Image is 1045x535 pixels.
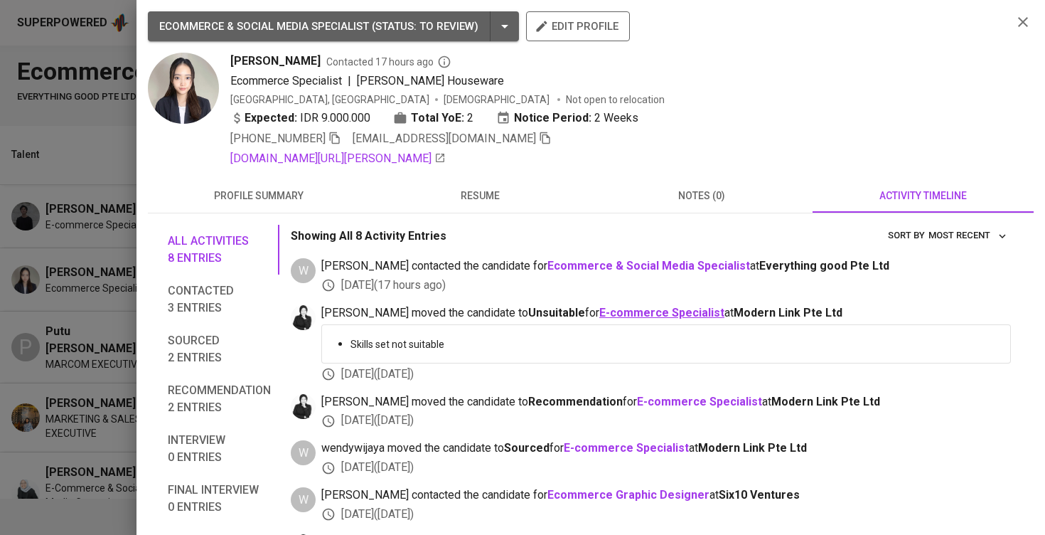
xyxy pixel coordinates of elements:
b: Recommendation [528,395,623,408]
a: [DOMAIN_NAME][URL][PERSON_NAME] [230,150,446,167]
b: Unsuitable [528,306,585,319]
div: W [291,258,316,283]
div: [DATE] ( [DATE] ) [321,366,1011,383]
span: Most Recent [928,228,1007,244]
span: [EMAIL_ADDRESS][DOMAIN_NAME] [353,132,536,145]
span: [PERSON_NAME] contacted the candidate for at [321,258,1011,275]
span: ( STATUS : To Review ) [372,20,478,33]
span: sort by [888,230,925,240]
a: Ecommerce Graphic Designer [547,488,709,502]
span: profile summary [156,187,361,205]
p: Showing All 8 Activity Entries [291,228,446,245]
span: [PERSON_NAME] Houseware [357,74,504,88]
span: Modern Link Pte Ltd [734,306,842,319]
span: activity timeline [821,187,1026,205]
div: [DATE] ( [DATE] ) [321,507,1011,523]
span: Contacted 17 hours ago [326,55,451,69]
div: [DATE] ( [DATE] ) [321,413,1011,429]
span: ECOMMERCE & SOCIAL MEDIA SPECIALIST [159,20,369,33]
img: medwi@glints.com [291,305,316,330]
div: [DATE] ( 17 hours ago ) [321,277,1011,294]
button: ECOMMERCE & SOCIAL MEDIA SPECIALIST (STATUS: To Review) [148,11,519,41]
button: edit profile [526,11,630,41]
span: 2 [467,110,473,127]
img: medwi@glints.com [291,394,316,419]
span: Modern Link Pte Ltd [698,441,807,455]
span: wendywijaya moved the candidate to for at [321,440,1011,457]
b: Notice Period: [514,110,591,127]
a: E-commerce Specialist [637,395,762,408]
b: Expected: [245,110,297,127]
span: [PERSON_NAME] moved the candidate to for at [321,305,1011,322]
p: Skills set not suitable [350,337,999,351]
p: Not open to relocation [566,92,665,107]
div: 2 Weeks [496,110,638,127]
div: W [291,487,316,512]
span: Modern Link Pte Ltd [771,395,880,408]
span: Final interview 0 entries [168,482,271,516]
span: Contacted 3 entries [168,282,271,317]
div: IDR 9.000.000 [230,110,370,127]
span: Ecommerce Specialist [230,74,342,88]
img: b9ccf952fa2a4d811bee705e8c5725f7.jpeg [148,53,219,124]
b: Sourced [504,441,550,455]
span: Sourced 2 entries [168,332,271,366]
span: edit profile [537,17,618,36]
span: [PHONE_NUMBER] [230,132,326,145]
div: [GEOGRAPHIC_DATA], [GEOGRAPHIC_DATA] [230,92,429,107]
a: edit profile [526,20,630,31]
span: resume [378,187,583,205]
span: Interview 0 entries [168,432,271,466]
span: [PERSON_NAME] [230,53,321,70]
a: Ecommerce & Social Media Specialist [547,259,750,272]
a: E-commerce Specialist [599,306,724,319]
button: sort by [925,225,1011,247]
span: Six10 Ventures [719,488,800,502]
span: [DEMOGRAPHIC_DATA] [444,92,552,107]
span: All activities 8 entries [168,233,271,267]
b: Total YoE: [411,110,464,127]
div: [DATE] ( [DATE] ) [321,460,1011,476]
span: Recommendation 2 entries [168,382,271,416]
span: notes (0) [599,187,804,205]
a: E-commerce Specialist [564,441,689,455]
span: [PERSON_NAME] moved the candidate to for at [321,394,1011,410]
span: [PERSON_NAME] contacted the candidate for at [321,487,1011,504]
svg: By Batam recruiter [437,55,451,69]
div: W [291,440,316,465]
span: Everything good Pte Ltd [759,259,889,272]
span: | [348,73,351,90]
